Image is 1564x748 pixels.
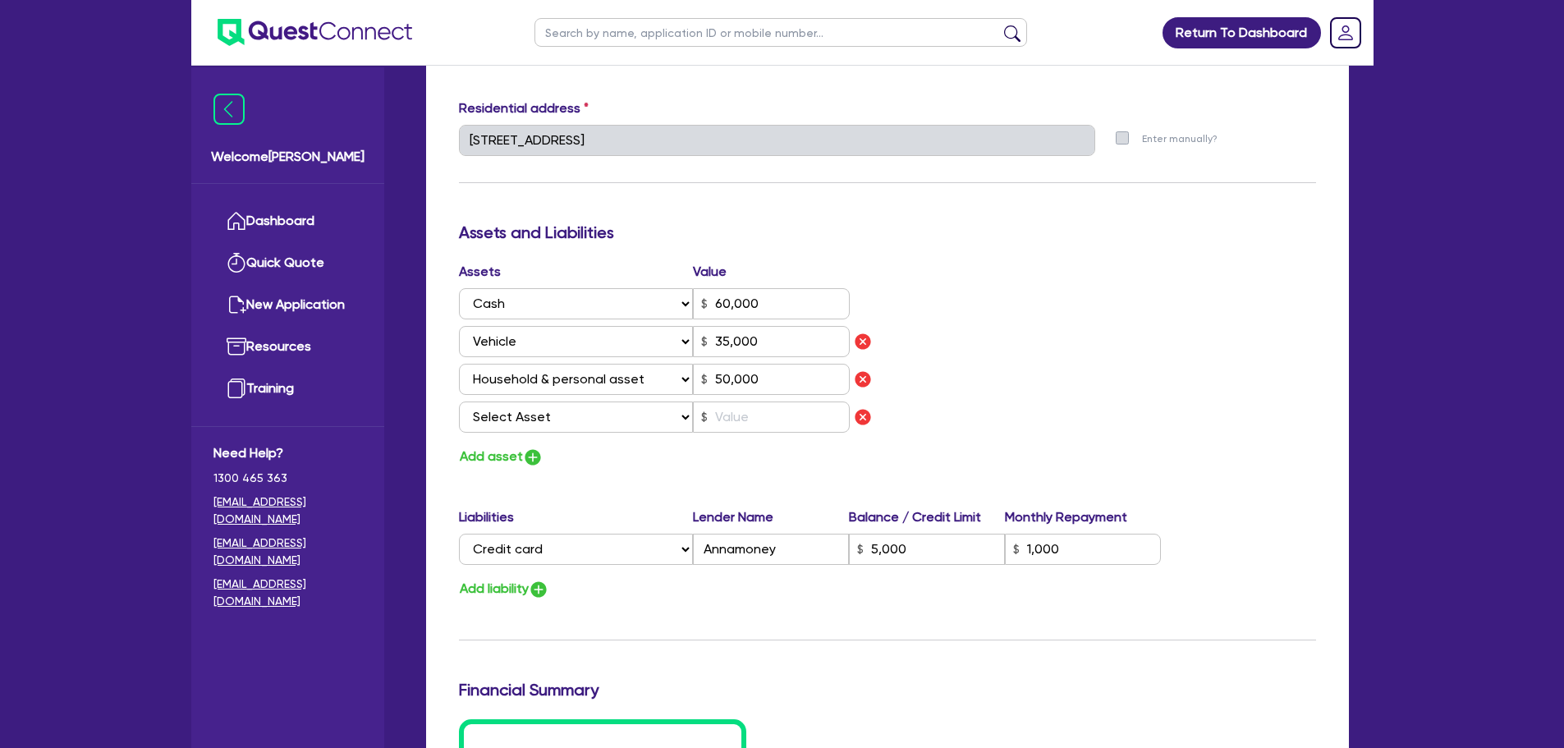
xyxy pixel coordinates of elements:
input: Value [693,402,850,433]
input: Value [693,288,850,319]
h3: Financial Summary [459,680,1316,700]
a: [EMAIL_ADDRESS][DOMAIN_NAME] [213,535,362,569]
button: Add asset [459,446,544,468]
h3: Assets and Liabilities [459,223,1316,242]
a: Return To Dashboard [1163,17,1321,48]
label: Enter manually? [1142,131,1218,147]
img: resources [227,337,246,356]
img: icon-menu-close [213,94,245,125]
span: Welcome [PERSON_NAME] [211,147,365,167]
label: Monthly Repayment [1005,507,1161,527]
label: Lender Name [693,507,849,527]
img: quest-connect-logo-blue [218,19,412,46]
label: Balance / Credit Limit [849,507,1005,527]
span: 1300 465 363 [213,470,362,487]
label: Residential address [459,99,589,118]
input: Monthly Repayment [1005,534,1161,565]
a: Dropdown toggle [1324,11,1367,54]
label: Liabilities [459,507,693,527]
input: Search by name, application ID or mobile number... [534,18,1027,47]
a: [EMAIL_ADDRESS][DOMAIN_NAME] [213,493,362,528]
a: New Application [213,284,362,326]
img: training [227,379,246,398]
img: icon remove asset liability [853,369,873,389]
img: quick-quote [227,253,246,273]
a: [EMAIL_ADDRESS][DOMAIN_NAME] [213,576,362,610]
label: Value [693,262,727,282]
a: Resources [213,326,362,368]
img: icon remove asset liability [853,407,873,427]
input: Lender Name [693,534,849,565]
a: Quick Quote [213,242,362,284]
a: Dashboard [213,200,362,242]
input: Balance / Credit Limit [849,534,1005,565]
button: Add liability [459,578,549,600]
input: Value [693,326,850,357]
input: Value [693,364,850,395]
a: Training [213,368,362,410]
img: icon-add [529,580,548,599]
label: Assets [459,262,694,282]
img: icon remove asset liability [853,332,873,351]
img: new-application [227,295,246,314]
span: Need Help? [213,443,362,463]
img: icon-add [523,447,543,467]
